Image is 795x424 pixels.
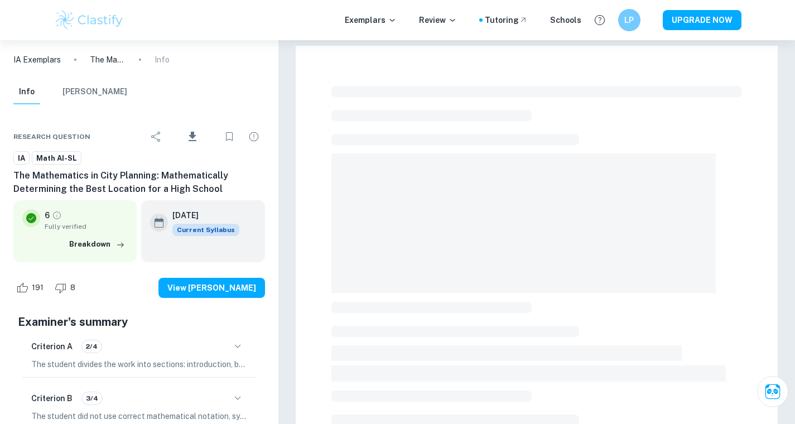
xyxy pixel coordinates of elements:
[31,340,73,353] h6: Criterion A
[66,236,128,253] button: Breakdown
[218,126,240,148] div: Bookmark
[52,210,62,220] a: Grade fully verified
[618,9,640,31] button: LP
[13,279,50,297] div: Like
[13,54,61,66] a: IA Exemplars
[62,80,127,104] button: [PERSON_NAME]
[172,209,230,221] h6: [DATE]
[172,224,239,236] span: Current Syllabus
[82,341,102,351] span: 2/4
[550,14,581,26] a: Schools
[172,224,239,236] div: This exemplar is based on the current syllabus. Feel free to refer to it for inspiration/ideas wh...
[13,151,30,165] a: IA
[663,10,741,30] button: UPGRADE NOW
[31,358,247,370] p: The student divides the work into sections: introduction, body, and conclusion. However, the body...
[14,153,29,164] span: IA
[32,151,81,165] a: Math AI-SL
[485,14,528,26] a: Tutoring
[155,54,170,66] p: Info
[52,279,81,297] div: Dislike
[31,410,247,422] p: The student did not use correct mathematical notation, symbols, and terminology consistently and ...
[419,14,457,26] p: Review
[54,9,125,31] img: Clastify logo
[243,126,265,148] div: Report issue
[13,132,90,142] span: Research question
[170,122,216,151] div: Download
[64,282,81,293] span: 8
[82,393,102,403] span: 3/4
[32,153,81,164] span: Math AI-SL
[145,126,167,148] div: Share
[45,221,128,232] span: Fully verified
[45,209,50,221] p: 6
[18,314,261,330] h5: Examiner's summary
[757,376,788,407] button: Ask Clai
[13,80,40,104] button: Info
[13,169,265,196] h6: The Mathematics in City Planning: Mathematically Determining the Best Location for a High School
[31,392,73,404] h6: Criterion B
[90,54,126,66] p: The Mathematics in City Planning: Mathematically Determining the Best Location for a High School
[345,14,397,26] p: Exemplars
[590,11,609,30] button: Help and Feedback
[158,278,265,298] button: View [PERSON_NAME]
[623,14,635,26] h6: LP
[26,282,50,293] span: 191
